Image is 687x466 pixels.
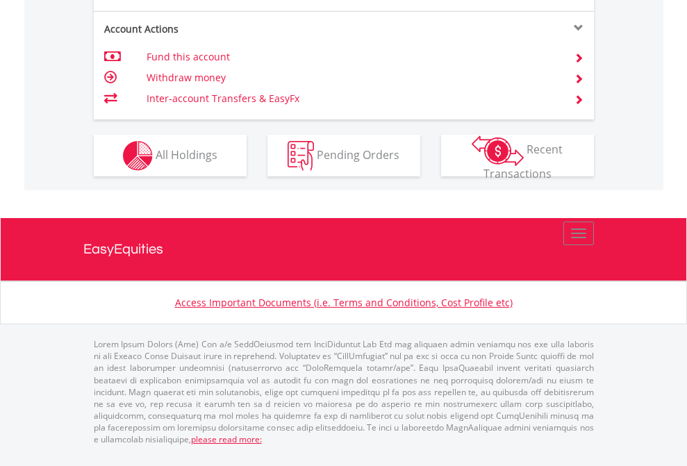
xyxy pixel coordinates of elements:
[94,338,594,445] p: Lorem Ipsum Dolors (Ame) Con a/e SeddOeiusmod tem InciDiduntut Lab Etd mag aliquaen admin veniamq...
[147,88,557,109] td: Inter-account Transfers & EasyFx
[123,141,153,171] img: holdings-wht.png
[83,218,604,281] a: EasyEquities
[94,22,344,36] div: Account Actions
[288,141,314,171] img: pending_instructions-wht.png
[156,147,217,162] span: All Holdings
[191,433,262,445] a: please read more:
[472,135,524,166] img: transactions-zar-wht.png
[317,147,399,162] span: Pending Orders
[267,135,420,176] button: Pending Orders
[175,296,513,309] a: Access Important Documents (i.e. Terms and Conditions, Cost Profile etc)
[147,67,557,88] td: Withdraw money
[94,135,247,176] button: All Holdings
[441,135,594,176] button: Recent Transactions
[147,47,557,67] td: Fund this account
